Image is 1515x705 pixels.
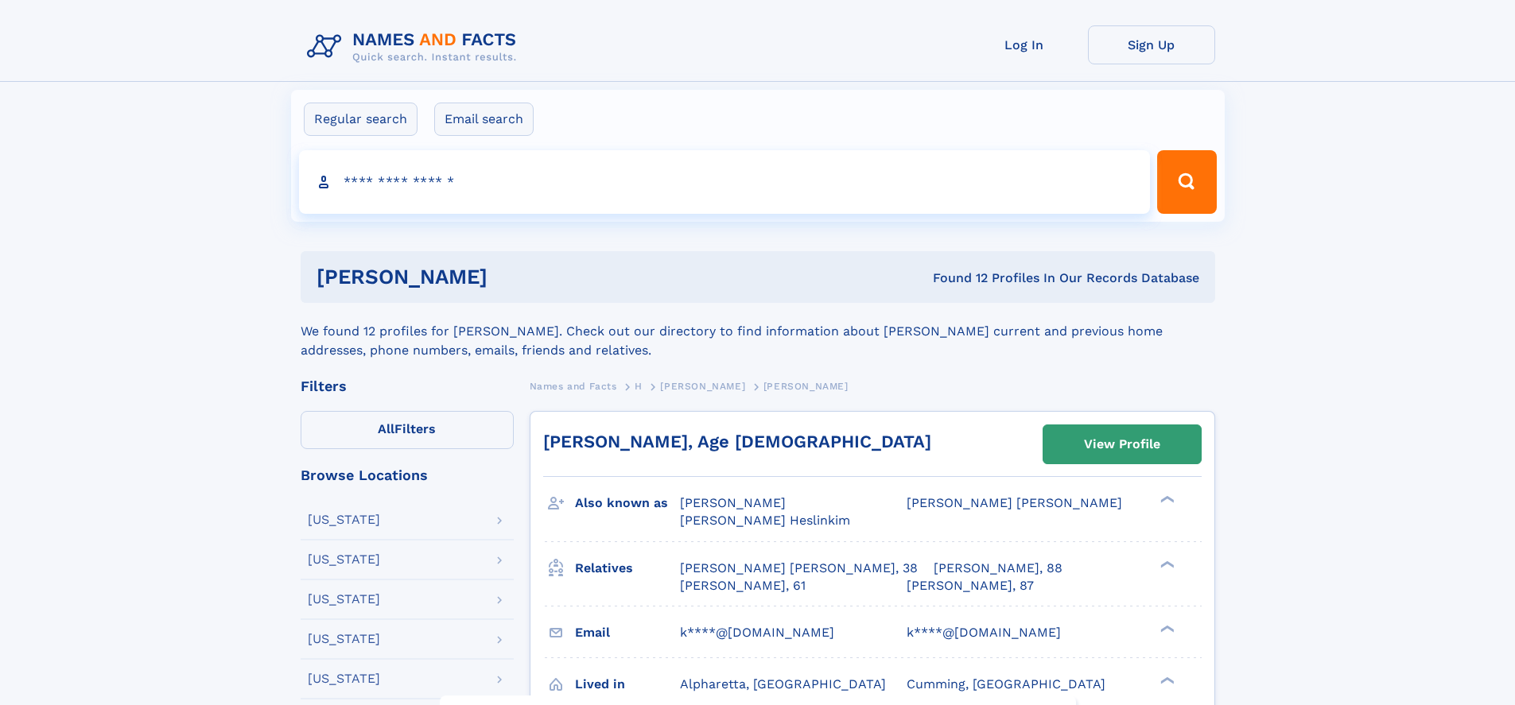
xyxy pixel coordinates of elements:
[680,560,918,577] a: [PERSON_NAME] [PERSON_NAME], 38
[378,421,394,436] span: All
[907,676,1105,691] span: Cumming, [GEOGRAPHIC_DATA]
[308,633,380,645] div: [US_STATE]
[299,150,1151,214] input: search input
[543,432,931,451] a: [PERSON_NAME], Age [DEMOGRAPHIC_DATA]
[301,379,514,393] div: Filters
[304,103,418,136] label: Regular search
[308,593,380,606] div: [US_STATE]
[680,495,786,510] span: [PERSON_NAME]
[308,513,380,526] div: [US_STATE]
[934,560,1062,577] a: [PERSON_NAME], 88
[1157,150,1216,214] button: Search Button
[575,671,680,698] h3: Lived in
[1043,425,1201,463] a: View Profile
[308,553,380,566] div: [US_STATE]
[1156,559,1175,569] div: ❯
[317,267,710,287] h1: [PERSON_NAME]
[907,495,1122,510] span: [PERSON_NAME] [PERSON_NAME]
[301,303,1215,360] div: We found 12 profiles for [PERSON_NAME]. Check out our directory to find information about [PERSON...
[301,411,514,449] label: Filters
[680,577,806,595] a: [PERSON_NAME], 61
[575,619,680,646] h3: Email
[660,381,745,392] span: [PERSON_NAME]
[1088,25,1215,64] a: Sign Up
[1084,426,1160,463] div: View Profile
[575,555,680,582] h3: Relatives
[907,577,1034,595] a: [PERSON_NAME], 87
[1156,675,1175,685] div: ❯
[763,381,849,392] span: [PERSON_NAME]
[635,381,643,392] span: H
[301,468,514,482] div: Browse Locations
[575,490,680,517] h3: Also known as
[660,376,745,396] a: [PERSON_NAME]
[635,376,643,396] a: H
[308,672,380,685] div: [US_STATE]
[1156,623,1175,633] div: ❯
[1156,494,1175,505] div: ❯
[530,376,617,396] a: Names and Facts
[301,25,530,68] img: Logo Names and Facts
[680,676,886,691] span: Alpharetta, [GEOGRAPHIC_DATA]
[680,513,850,528] span: [PERSON_NAME] Heslinkim
[710,269,1199,287] div: Found 12 Profiles In Our Records Database
[434,103,534,136] label: Email search
[961,25,1088,64] a: Log In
